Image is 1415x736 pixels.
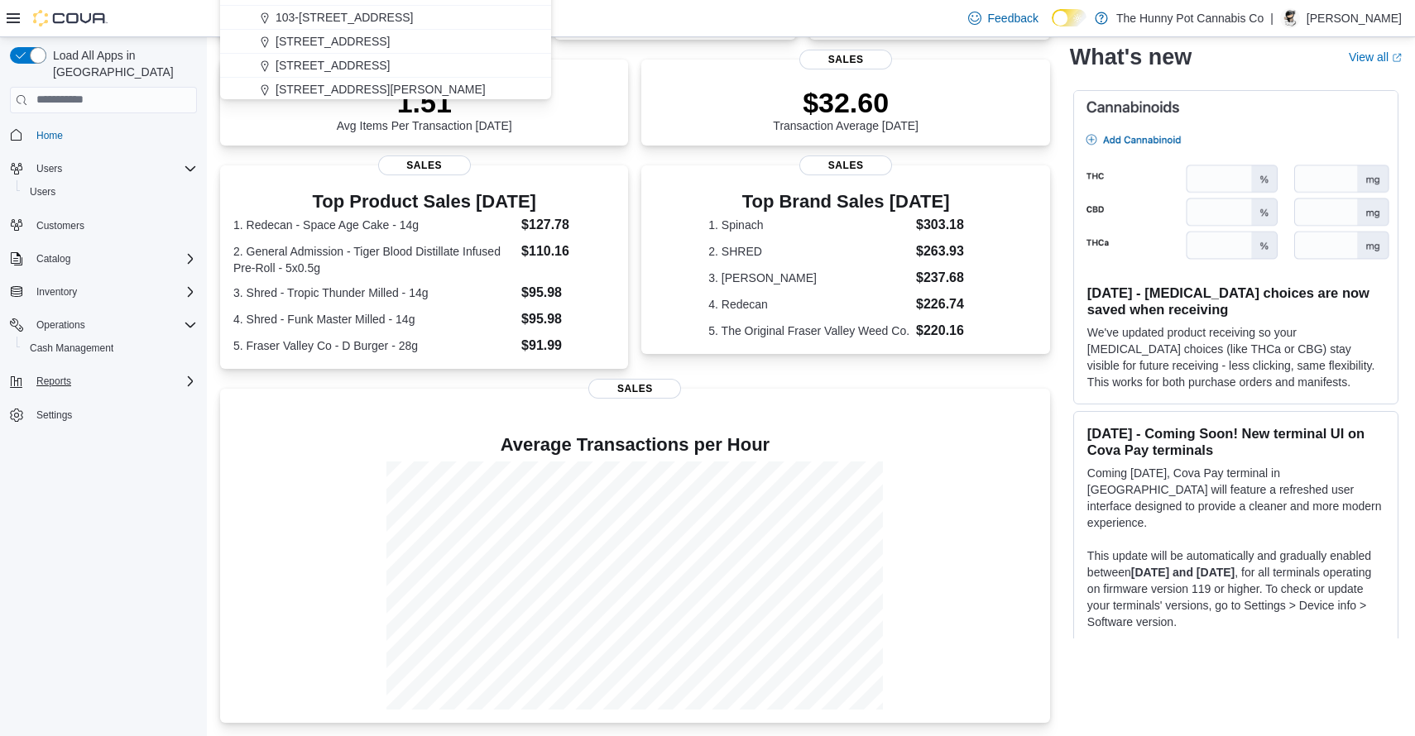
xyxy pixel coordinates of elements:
span: 103-[STREET_ADDRESS] [276,9,414,26]
dt: 4. Shred - Funk Master Milled - 14g [233,311,515,327]
div: Transaction Average [DATE] [773,86,919,132]
p: This update will be automatically and gradually enabled between , for all terminals operating on ... [1087,547,1384,629]
dt: 5. Fraser Valley Co - D Burger - 28g [233,337,515,354]
span: Users [23,182,197,202]
span: [STREET_ADDRESS][PERSON_NAME] [276,81,486,98]
dt: 1. Redecan - Space Age Cake - 14g [233,217,515,233]
button: [STREET_ADDRESS] [220,30,551,54]
span: Home [30,125,197,146]
p: Coming [DATE], Cova Pay terminal in [GEOGRAPHIC_DATA] will feature a refreshed user interface des... [1087,464,1384,530]
span: Dark Mode [1052,26,1053,27]
dt: 3. Shred - Tropic Thunder Milled - 14g [233,284,515,301]
button: Reports [30,371,78,391]
p: $32.60 [773,86,919,119]
span: [STREET_ADDRESS] [276,33,390,50]
span: Cash Management [23,338,197,358]
button: Home [3,123,204,147]
a: Home [30,126,70,146]
h3: Top Brand Sales [DATE] [708,192,983,212]
span: Operations [30,315,197,335]
span: Sales [799,50,892,69]
dd: $220.16 [916,321,983,341]
a: Cash Management [23,338,120,358]
dd: $95.98 [521,309,615,329]
nav: Complex example [10,117,197,471]
span: Sales [799,155,892,175]
div: Jonathan Estrella [1280,8,1300,28]
span: Reports [30,371,197,391]
strong: [DATE] and [DATE] [1131,565,1235,578]
img: Cova [33,10,108,26]
div: Avg Items Per Transaction [DATE] [337,86,512,132]
span: Customers [30,215,197,236]
button: Inventory [30,282,84,302]
dd: $263.93 [916,241,983,261]
button: Settings [3,403,204,427]
span: Users [30,159,197,179]
span: Sales [588,379,681,399]
dd: $226.74 [916,294,983,314]
dd: $237.68 [916,268,983,288]
h4: Average Transactions per Hour [233,435,1037,455]
p: 1.51 [337,86,512,119]
span: Home [36,129,63,142]
button: Users [3,157,204,180]
span: Cash Management [30,342,113,355]
button: Catalog [30,249,77,269]
h3: [DATE] - Coming Soon! New terminal UI on Cova Pay terminals [1087,424,1384,457]
dt: 3. [PERSON_NAME] [708,270,909,286]
span: Users [30,185,55,198]
a: Feedback [962,2,1045,35]
dt: 2. SHRED [708,243,909,260]
dd: $91.99 [521,336,615,356]
button: Cash Management [17,337,204,360]
h2: What's new [1070,43,1192,69]
a: Users [23,182,62,202]
button: [STREET_ADDRESS][PERSON_NAME] [220,78,551,102]
button: Reports [3,370,204,393]
span: [STREET_ADDRESS] [276,57,390,74]
svg: External link [1392,52,1402,62]
span: Inventory [36,285,77,299]
p: [PERSON_NAME] [1307,8,1402,28]
span: Inventory [30,282,197,302]
h3: [DATE] - [MEDICAL_DATA] choices are now saved when receiving [1087,284,1384,317]
a: Settings [30,405,79,425]
span: Operations [36,318,85,332]
dt: 4. Redecan [708,296,909,313]
span: Reports [36,375,71,388]
button: [STREET_ADDRESS] [220,54,551,78]
span: Settings [30,404,197,425]
button: Operations [3,313,204,337]
span: Sales [378,155,471,175]
button: Catalog [3,247,204,270]
dt: 2. General Admission - Tiger Blood Distillate Infused Pre-Roll - 5x0.5g [233,243,515,276]
span: Load All Apps in [GEOGRAPHIC_DATA] [46,47,197,80]
button: Users [30,159,69,179]
dd: $127.78 [521,215,615,235]
dt: 1. Spinach [708,217,909,233]
a: View allExternal link [1349,50,1402,63]
span: Feedback [988,10,1038,26]
span: Customers [36,219,84,232]
button: Customers [3,213,204,237]
span: Catalog [30,249,197,269]
dt: 5. The Original Fraser Valley Weed Co. [708,323,909,339]
button: Operations [30,315,92,335]
button: 103-[STREET_ADDRESS] [220,6,551,30]
p: | [1270,8,1273,28]
dd: $95.98 [521,283,615,303]
input: Dark Mode [1052,9,1086,26]
p: The Hunny Pot Cannabis Co [1116,8,1264,28]
span: Catalog [36,252,70,265]
span: Users [36,162,62,175]
span: Settings [36,409,72,422]
h3: Top Product Sales [DATE] [233,192,615,212]
button: Inventory [3,280,204,303]
a: Customers [30,216,91,236]
p: We've updated product receiving so your [MEDICAL_DATA] choices (like THCa or CBG) stay visible fo... [1087,323,1384,390]
dd: $110.16 [521,241,615,261]
dd: $303.18 [916,215,983,235]
button: Users [17,180,204,203]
